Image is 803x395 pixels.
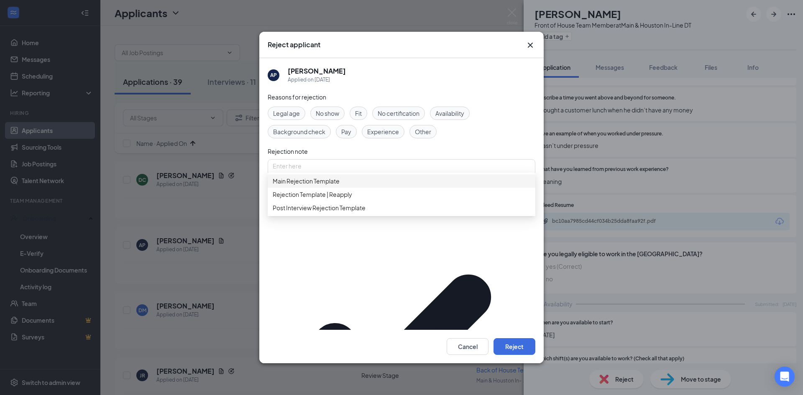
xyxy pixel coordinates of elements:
[268,93,326,101] span: Reasons for rejection
[273,109,300,118] span: Legal age
[525,40,535,50] svg: Cross
[316,109,339,118] span: No show
[273,176,340,186] span: Main Rejection Template
[288,76,346,84] div: Applied on [DATE]
[367,127,399,136] span: Experience
[775,367,795,387] div: Open Intercom Messenger
[355,109,362,118] span: Fit
[273,127,325,136] span: Background check
[268,148,308,155] span: Rejection note
[378,109,419,118] span: No certification
[447,338,488,355] button: Cancel
[435,109,464,118] span: Availability
[273,203,366,212] span: Post Interview Rejection Template
[273,190,352,199] span: Rejection Template | Reapply
[341,127,351,136] span: Pay
[494,338,535,355] button: Reject
[415,127,431,136] span: Other
[270,71,277,79] div: AP
[288,66,346,76] h5: [PERSON_NAME]
[268,40,320,49] h3: Reject applicant
[525,40,535,50] button: Close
